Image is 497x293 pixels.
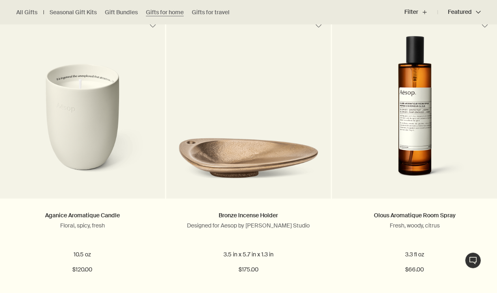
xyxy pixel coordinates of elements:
[465,252,481,269] button: Live Assistance
[178,222,319,229] p: Designed for Aesop by [PERSON_NAME] Studio
[72,265,92,275] span: $120.00
[12,63,153,186] img: Poured candle in a white ceramic vessel.
[166,36,331,199] a: Bronze Incense Holder
[405,265,424,275] span: $66.00
[145,17,160,32] button: Save to cabinet
[438,2,481,22] button: Featured
[374,212,456,219] a: Olous Aromatique Room Spray
[16,9,37,16] a: All Gifts
[105,9,138,16] a: Gift Bundles
[178,128,319,186] img: Bronze Incense Holder
[45,212,120,219] a: Aganice Aromatique Candle
[404,2,438,22] button: Filter
[50,9,97,16] a: Seasonal Gift Kits
[239,265,258,275] span: $175.00
[477,17,492,32] button: Save to cabinet
[192,9,230,16] a: Gifts for travel
[12,222,153,229] p: Floral, spicy, fresh
[311,17,326,32] button: Save to cabinet
[219,212,278,219] a: Bronze Incense Holder
[332,36,497,199] a: Olous Aromatique Room Spray in amber glass bottle
[349,36,480,186] img: Olous Aromatique Room Spray in amber glass bottle
[146,9,184,16] a: Gifts for home
[344,222,485,229] p: Fresh, woody, citrus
